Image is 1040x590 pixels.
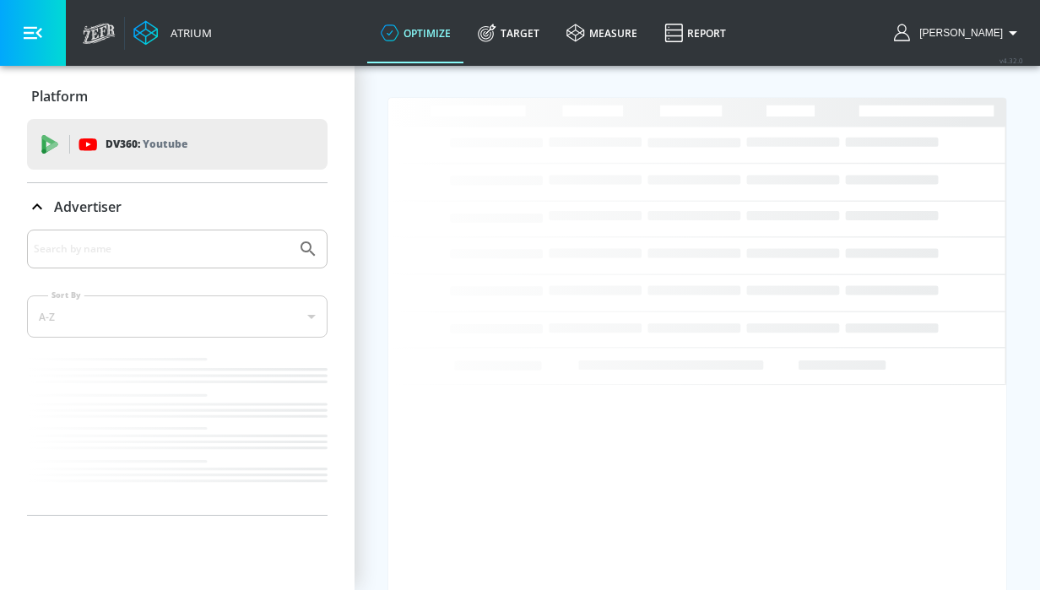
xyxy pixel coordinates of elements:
div: DV360: Youtube [27,119,328,170]
p: Platform [31,87,88,106]
button: [PERSON_NAME] [894,23,1023,43]
a: Target [464,3,553,63]
a: Atrium [133,20,212,46]
span: login as: david.kane@choreograph.com [913,27,1003,39]
div: Atrium [164,25,212,41]
a: measure [553,3,651,63]
label: Sort By [48,290,84,300]
p: Youtube [143,135,187,153]
a: Report [651,3,739,63]
p: DV360: [106,135,187,154]
a: optimize [367,3,464,63]
p: Advertiser [54,198,122,216]
nav: list of Advertiser [27,351,328,515]
div: Platform [27,73,328,120]
div: Advertiser [27,183,328,230]
input: Search by name [34,238,290,260]
div: A-Z [27,295,328,338]
div: Advertiser [27,230,328,515]
span: v 4.32.0 [999,56,1023,65]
